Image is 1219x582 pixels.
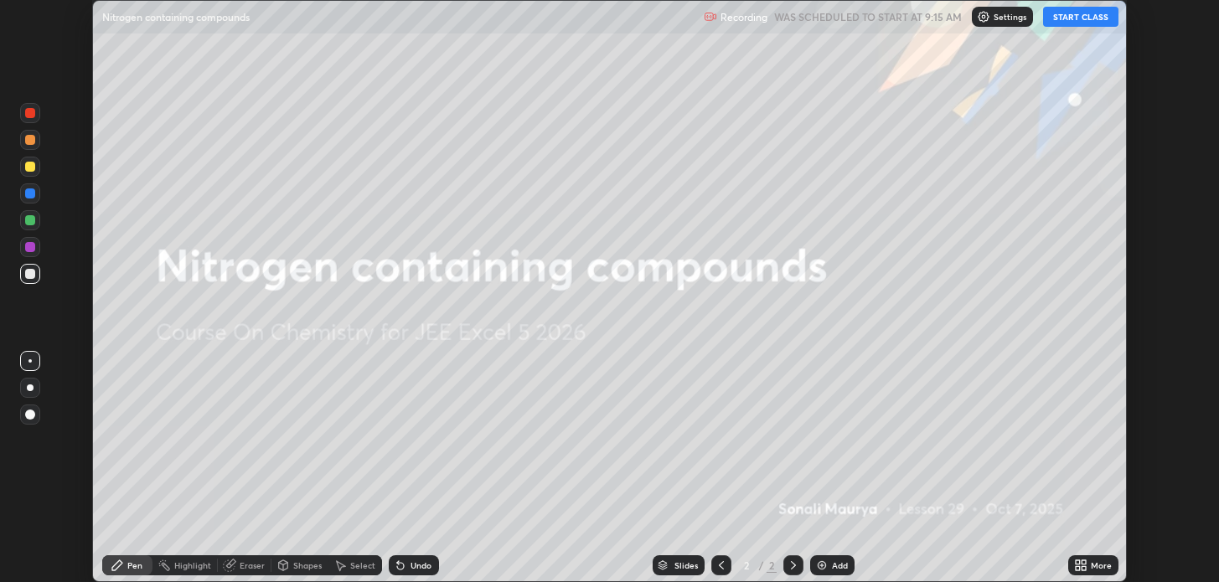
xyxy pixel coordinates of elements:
img: class-settings-icons [977,10,990,23]
div: Select [350,561,375,569]
button: START CLASS [1043,7,1118,27]
div: Eraser [240,561,265,569]
p: Nitrogen containing compounds [102,10,250,23]
div: Slides [674,561,698,569]
p: Settings [994,13,1026,21]
img: add-slide-button [815,559,829,572]
div: 2 [767,558,777,573]
p: Recording [721,11,767,23]
div: Add [832,561,848,569]
h5: WAS SCHEDULED TO START AT 9:15 AM [774,9,962,24]
div: / [758,560,763,570]
div: Pen [127,561,142,569]
div: More [1091,561,1112,569]
div: Highlight [174,561,211,569]
img: recording.375f2c34.svg [704,10,717,23]
div: 2 [738,560,755,570]
div: Undo [411,561,431,569]
div: Shapes [293,561,322,569]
